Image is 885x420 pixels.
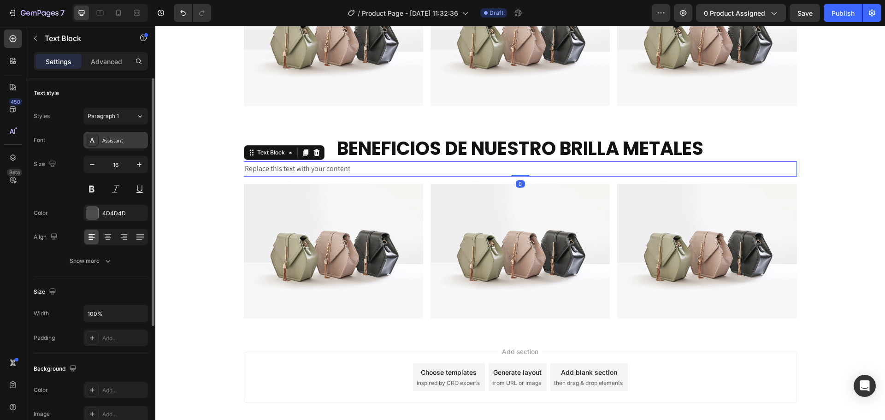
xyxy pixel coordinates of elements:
div: 4D4D4D [102,209,146,218]
h2: Rich Text Editor. Editing area: main [88,110,642,136]
iframe: Design area [155,26,885,420]
span: 0 product assigned [704,8,765,18]
div: Styles [34,112,50,120]
div: Generate layout [338,342,386,351]
div: Size [34,286,58,298]
button: 0 product assigned [696,4,786,22]
div: Add blank section [406,342,462,351]
div: Font [34,136,45,144]
div: Size [34,158,58,171]
span: / [358,8,360,18]
div: Replace this text with your content [88,136,642,151]
input: Auto [84,305,147,322]
button: Publish [824,4,862,22]
div: Beta [7,169,22,176]
div: Text Block [100,123,131,131]
div: Add... [102,334,146,343]
div: Width [34,309,49,318]
span: then drag & drop elements [399,353,467,361]
div: Color [34,209,48,217]
span: Product Page - [DATE] 11:32:36 [362,8,458,18]
button: 7 [4,4,69,22]
img: image_demo.jpg [462,158,641,293]
img: image_demo.jpg [88,158,268,293]
span: Add section [343,321,387,331]
p: BENEFICIOS DE NUESTRO BRILLA METALES [89,111,641,135]
button: Paragraph 1 [83,108,148,124]
p: Text Block [45,33,123,44]
div: Color [34,386,48,394]
img: image_demo.jpg [275,158,454,293]
div: Text style [34,89,59,97]
div: Align [34,231,59,243]
div: Undo/Redo [174,4,211,22]
div: Background [34,363,78,375]
div: Add... [102,386,146,395]
span: Save [797,9,813,17]
div: Assistant [102,136,146,145]
p: Advanced [91,57,122,66]
div: Image [34,410,50,418]
div: Choose templates [265,342,321,351]
span: from URL or image [337,353,386,361]
span: Draft [490,9,503,17]
div: Padding [34,334,55,342]
span: inspired by CRO experts [261,353,324,361]
p: 7 [60,7,65,18]
div: 450 [9,98,22,106]
div: 0 [360,154,370,162]
div: Show more [70,256,112,266]
button: Show more [34,253,148,269]
div: Publish [832,8,855,18]
button: Save [790,4,820,22]
span: Paragraph 1 [88,112,119,120]
p: Settings [46,57,71,66]
div: Add... [102,410,146,419]
div: Open Intercom Messenger [854,375,876,397]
